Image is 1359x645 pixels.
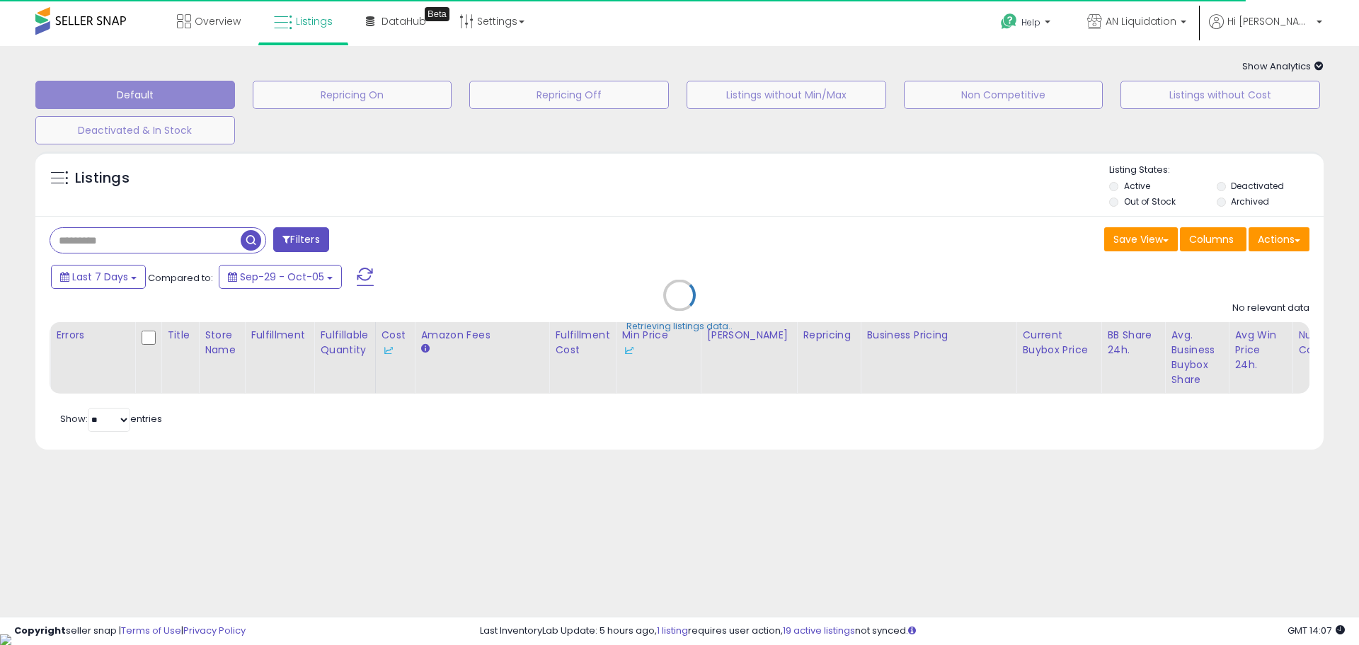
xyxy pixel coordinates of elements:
[990,2,1065,46] a: Help
[687,81,886,109] button: Listings without Min/Max
[121,624,181,637] a: Terms of Use
[626,320,733,333] div: Retrieving listings data..
[183,624,246,637] a: Privacy Policy
[1021,16,1040,28] span: Help
[1120,81,1320,109] button: Listings without Cost
[1227,14,1312,28] span: Hi [PERSON_NAME]
[904,81,1103,109] button: Non Competitive
[783,624,855,637] a: 19 active listings
[382,14,426,28] span: DataHub
[1106,14,1176,28] span: AN Liquidation
[480,624,1345,638] div: Last InventoryLab Update: 5 hours ago, requires user action, not synced.
[296,14,333,28] span: Listings
[14,624,66,637] strong: Copyright
[1242,59,1324,73] span: Show Analytics
[1288,624,1345,637] span: 2025-10-13 14:07 GMT
[469,81,669,109] button: Repricing Off
[195,14,241,28] span: Overview
[1209,14,1322,46] a: Hi [PERSON_NAME]
[425,7,449,21] div: Tooltip anchor
[253,81,452,109] button: Repricing On
[657,624,688,637] a: 1 listing
[908,626,916,635] i: Click here to read more about un-synced listings.
[14,624,246,638] div: seller snap | |
[35,81,235,109] button: Default
[35,116,235,144] button: Deactivated & In Stock
[1000,13,1018,30] i: Get Help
